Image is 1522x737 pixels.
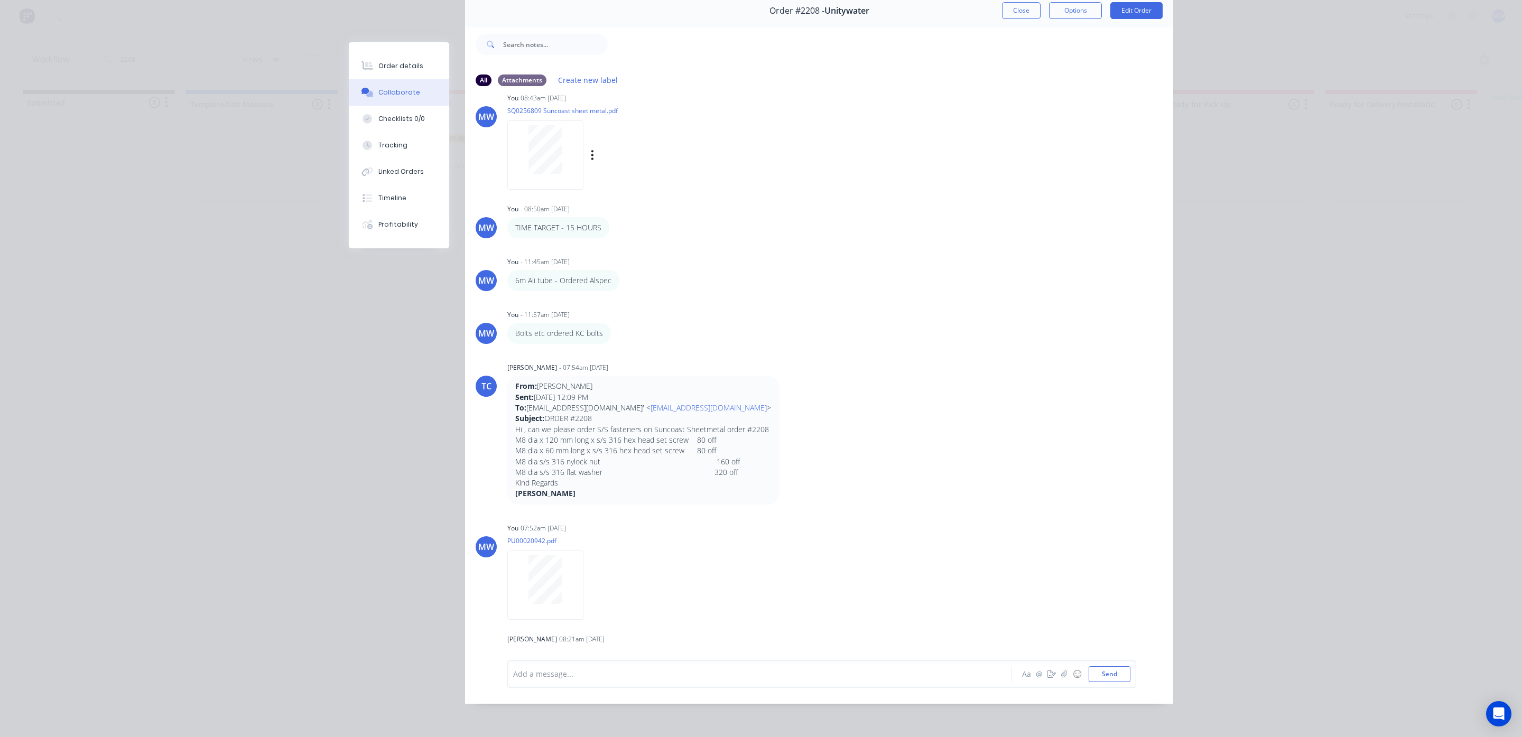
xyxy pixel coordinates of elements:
button: Send [1089,666,1130,682]
div: Collaborate [378,88,420,97]
span: Order #2208 - [769,6,824,16]
div: MW [478,327,494,340]
div: Linked Orders [378,167,424,176]
p: M8 dia s/s 316 nylock nut 160 off [515,456,771,467]
p: Hi , can we please order S/S fasteners on Suncoast Sheetmetal order #2208 [515,424,771,435]
div: Tracking [378,141,407,150]
p: Kind Regards [515,478,771,488]
div: Checklists 0/0 [378,114,425,124]
button: Aa [1020,668,1033,680]
a: [EMAIL_ADDRESS][DOMAIN_NAME] [651,403,767,413]
button: Linked Orders [349,158,449,185]
button: Edit Order [1110,2,1163,19]
div: You [507,524,518,533]
div: 08:43am [DATE] [521,94,566,103]
div: You [507,94,518,103]
div: Attachments [498,74,546,86]
button: @ [1033,668,1045,680]
button: Options [1049,2,1102,19]
div: All [476,74,491,86]
div: You [507,204,518,214]
div: - 11:57am [DATE] [521,310,570,320]
div: Open Intercom Messenger [1486,701,1511,726]
strong: Subject: [515,413,544,423]
input: Search notes... [503,34,608,55]
p: M8 dia x 120 mm long x s/s 316 hex head set screw 80 off [515,435,771,445]
div: MW [478,221,494,234]
p: TIME TARGET - 15 HOURS [515,222,601,233]
button: Tracking [349,132,449,158]
button: Checklists 0/0 [349,106,449,132]
button: Order details [349,53,449,79]
button: Create new label [553,73,624,87]
div: - 07:54am [DATE] [559,363,608,372]
p: 6m Ali tube - Ordered Alspec [515,275,611,286]
p: M8 dia s/s 316 flat washer 320 off [515,467,771,478]
div: 08:21am [DATE] [559,635,605,644]
strong: To: [515,403,526,413]
strong: From: [515,381,537,391]
button: Profitability [349,211,449,238]
strong: Sent: [515,392,534,402]
p: [PERSON_NAME] [DATE] 12:09 PM [EMAIL_ADDRESS][DOMAIN_NAME]' < > ORDER #2208 [515,381,771,424]
button: Timeline [349,185,449,211]
span: Unitywater [824,6,869,16]
p: SQ0256809 Suncoast sheet metal.pdf [507,106,701,115]
p: Bolts etc ordered KC bolts [515,328,603,339]
div: TC [481,380,491,393]
div: MW [478,540,494,553]
div: [PERSON_NAME] [507,635,557,644]
div: Order details [378,61,423,71]
div: 07:52am [DATE] [521,524,566,533]
div: MW [478,110,494,123]
div: You [507,257,518,267]
p: M8 dia x 60 mm long x s/s 316 hex head set screw 80 off [515,445,771,456]
button: Close [1002,2,1041,19]
button: Collaborate [349,79,449,106]
div: You [507,310,518,320]
div: Timeline [378,193,406,203]
div: - 11:45am [DATE] [521,257,570,267]
div: Profitability [378,220,418,229]
div: [PERSON_NAME] [507,363,557,372]
button: ☺ [1071,668,1083,680]
strong: [PERSON_NAME] [515,488,576,498]
p: PU00020942.pdf [507,536,594,545]
div: MW [478,274,494,287]
div: - 08:50am [DATE] [521,204,570,214]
